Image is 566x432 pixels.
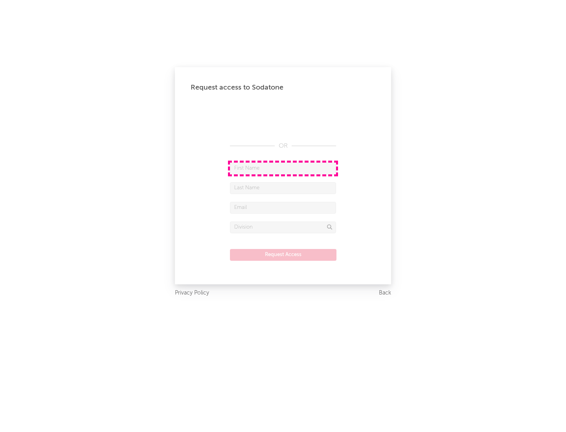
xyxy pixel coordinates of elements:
[191,83,375,92] div: Request access to Sodatone
[379,288,391,298] a: Back
[230,182,336,194] input: Last Name
[230,163,336,174] input: First Name
[175,288,209,298] a: Privacy Policy
[230,249,336,261] button: Request Access
[230,221,336,233] input: Division
[230,202,336,214] input: Email
[230,141,336,151] div: OR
